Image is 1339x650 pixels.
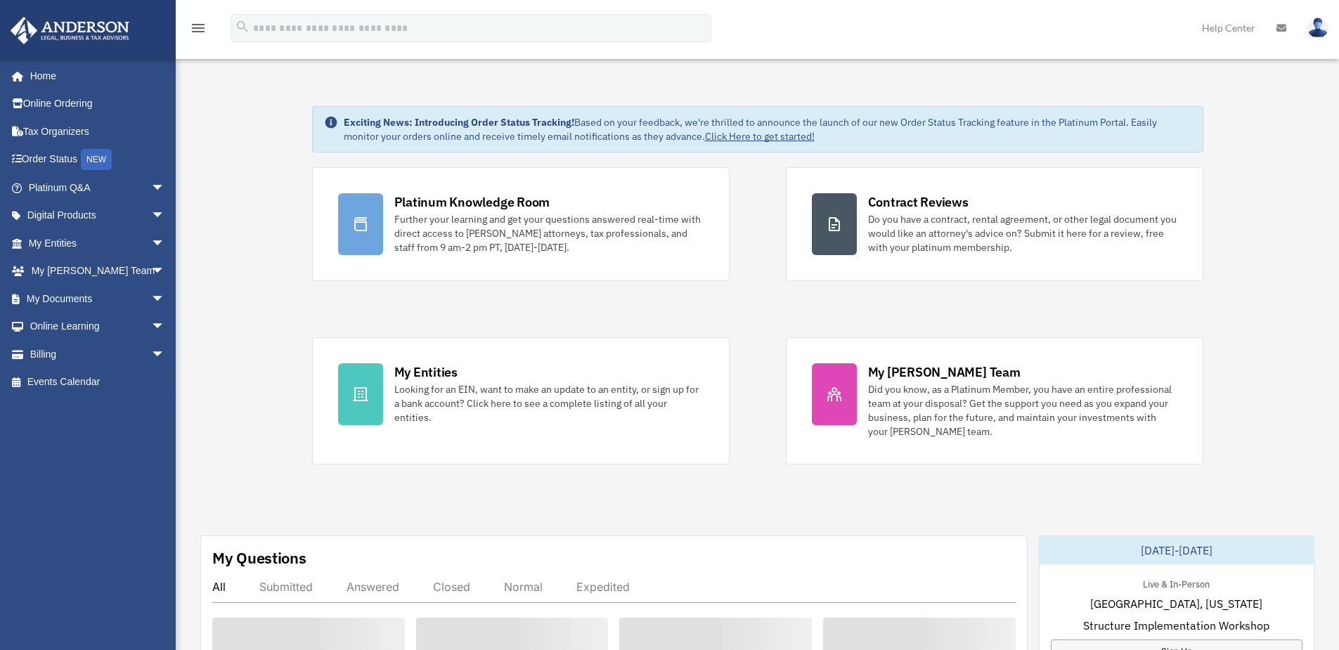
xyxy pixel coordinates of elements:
[10,313,186,341] a: Online Learningarrow_drop_down
[868,363,1021,381] div: My [PERSON_NAME] Team
[705,130,815,143] a: Click Here to get started!
[190,25,207,37] a: menu
[259,580,313,594] div: Submitted
[190,20,207,37] i: menu
[1040,536,1314,564] div: [DATE]-[DATE]
[10,202,186,230] a: Digital Productsarrow_drop_down
[235,19,250,34] i: search
[212,580,226,594] div: All
[10,285,186,313] a: My Documentsarrow_drop_down
[6,17,134,44] img: Anderson Advisors Platinum Portal
[1083,617,1269,634] span: Structure Implementation Workshop
[1132,576,1221,590] div: Live & In-Person
[312,337,730,464] a: My Entities Looking for an EIN, want to make an update to an entity, or sign up for a bank accoun...
[433,580,470,594] div: Closed
[151,285,179,313] span: arrow_drop_down
[868,382,1177,438] div: Did you know, as a Platinum Member, you have an entire professional team at your disposal? Get th...
[151,313,179,342] span: arrow_drop_down
[10,229,186,257] a: My Entitiesarrow_drop_down
[786,337,1203,464] a: My [PERSON_NAME] Team Did you know, as a Platinum Member, you have an entire professional team at...
[10,368,186,396] a: Events Calendar
[504,580,543,594] div: Normal
[344,116,574,129] strong: Exciting News: Introducing Order Status Tracking!
[344,115,1191,143] div: Based on your feedback, we're thrilled to announce the launch of our new Order Status Tracking fe...
[868,193,969,211] div: Contract Reviews
[394,193,550,211] div: Platinum Knowledge Room
[868,212,1177,254] div: Do you have a contract, rental agreement, or other legal document you would like an attorney's ad...
[151,202,179,230] span: arrow_drop_down
[1307,18,1328,38] img: User Pic
[312,167,730,281] a: Platinum Knowledge Room Further your learning and get your questions answered real-time with dire...
[10,117,186,145] a: Tax Organizers
[151,257,179,286] span: arrow_drop_down
[10,340,186,368] a: Billingarrow_drop_down
[10,174,186,202] a: Platinum Q&Aarrow_drop_down
[1090,595,1262,612] span: [GEOGRAPHIC_DATA], [US_STATE]
[347,580,399,594] div: Answered
[10,90,186,118] a: Online Ordering
[212,547,306,568] div: My Questions
[151,174,179,202] span: arrow_drop_down
[10,62,179,90] a: Home
[151,340,179,369] span: arrow_drop_down
[394,382,704,424] div: Looking for an EIN, want to make an update to an entity, or sign up for a bank account? Click her...
[576,580,630,594] div: Expedited
[786,167,1203,281] a: Contract Reviews Do you have a contract, rental agreement, or other legal document you would like...
[151,229,179,258] span: arrow_drop_down
[394,363,458,381] div: My Entities
[394,212,704,254] div: Further your learning and get your questions answered real-time with direct access to [PERSON_NAM...
[81,149,112,170] div: NEW
[10,257,186,285] a: My [PERSON_NAME] Teamarrow_drop_down
[10,145,186,174] a: Order StatusNEW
